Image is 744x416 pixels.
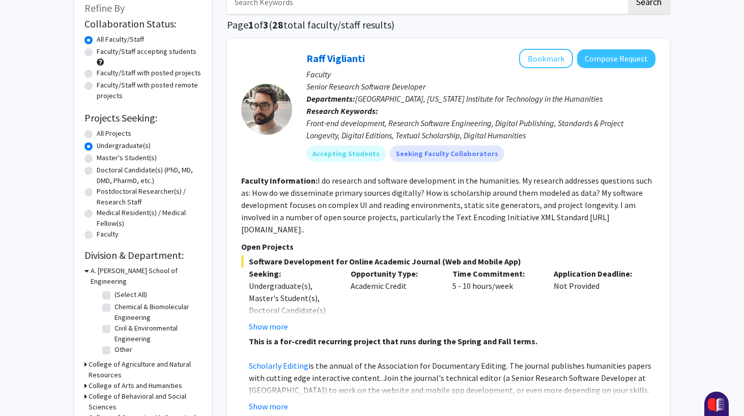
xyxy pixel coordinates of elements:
[249,280,335,341] div: Undergraduate(s), Master's Student(s), Doctoral Candidate(s) (PhD, MD, DMD, PharmD, etc.)
[84,2,125,14] span: Refine By
[343,268,445,333] div: Academic Credit
[306,68,655,80] p: Faculty
[97,128,131,139] label: All Projects
[84,18,202,30] h2: Collaboration Status:
[546,268,648,333] div: Not Provided
[115,344,132,355] label: Other
[97,140,151,151] label: Undergraduate(s)
[306,52,365,65] a: Raff Viglianti
[89,391,202,412] h3: College of Behavioral and Social Sciences
[241,175,318,186] b: Faculty Information:
[306,145,386,162] mat-chip: Accepting Students
[452,268,539,280] p: Time Commitment:
[115,289,147,300] label: (Select All)
[249,361,308,371] a: Scholarly Editing
[115,323,199,344] label: Civil & Environmental Engineering
[84,112,202,124] h2: Projects Seeking:
[97,186,202,207] label: Postdoctoral Researcher(s) / Research Staff
[272,18,283,31] span: 28
[97,68,201,78] label: Faculty/Staff with posted projects
[249,336,537,346] strong: This is a for-credit recurring project that runs during the Spring and Fall terms.
[241,241,655,253] p: Open Projects
[519,49,573,68] button: Add Raff Viglianti to Bookmarks
[97,207,202,229] label: Medical Resident(s) / Medical Fellow(s)
[306,80,655,93] p: Senior Research Software Developer
[97,165,202,186] label: Doctoral Candidate(s) (PhD, MD, DMD, PharmD, etc.)
[351,268,437,280] p: Opportunity Type:
[263,18,269,31] span: 3
[227,19,670,31] h1: Page of ( total faculty/staff results)
[554,268,640,280] p: Application Deadline:
[97,153,157,163] label: Master's Student(s)
[91,265,202,287] h3: A. [PERSON_NAME] School of Engineering
[97,80,202,101] label: Faculty/Staff with posted remote projects
[248,18,254,31] span: 1
[355,94,603,104] span: [GEOGRAPHIC_DATA], [US_STATE] Institute for Technology in the Humanities
[306,117,655,141] div: Front-end development, Research Software Engineering, Digital Publishing, Standards & Project Lon...
[97,229,119,240] label: Faculty
[84,249,202,261] h2: Division & Department:
[241,175,652,234] fg-read-more: I do research and software development in the humanities. My research addresses questions such as...
[445,268,547,333] div: 5 - 10 hours/week
[306,106,378,116] b: Research Keywords:
[577,49,655,68] button: Compose Request to Raff Viglianti
[115,302,199,323] label: Chemical & Biomolecular Engineering
[89,380,182,391] h3: College of Arts and Humanities
[306,94,355,104] b: Departments:
[249,268,335,280] p: Seeking:
[241,255,655,268] span: Software Development for Online Academic Journal (Web and Mobile App)
[97,46,196,57] label: Faculty/Staff accepting students
[249,320,288,333] button: Show more
[390,145,504,162] mat-chip: Seeking Faculty Collaborators
[8,370,43,408] iframe: Chat
[89,359,202,380] h3: College of Agriculture and Natural Resources
[249,400,288,412] button: Show more
[97,34,144,45] label: All Faculty/Staff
